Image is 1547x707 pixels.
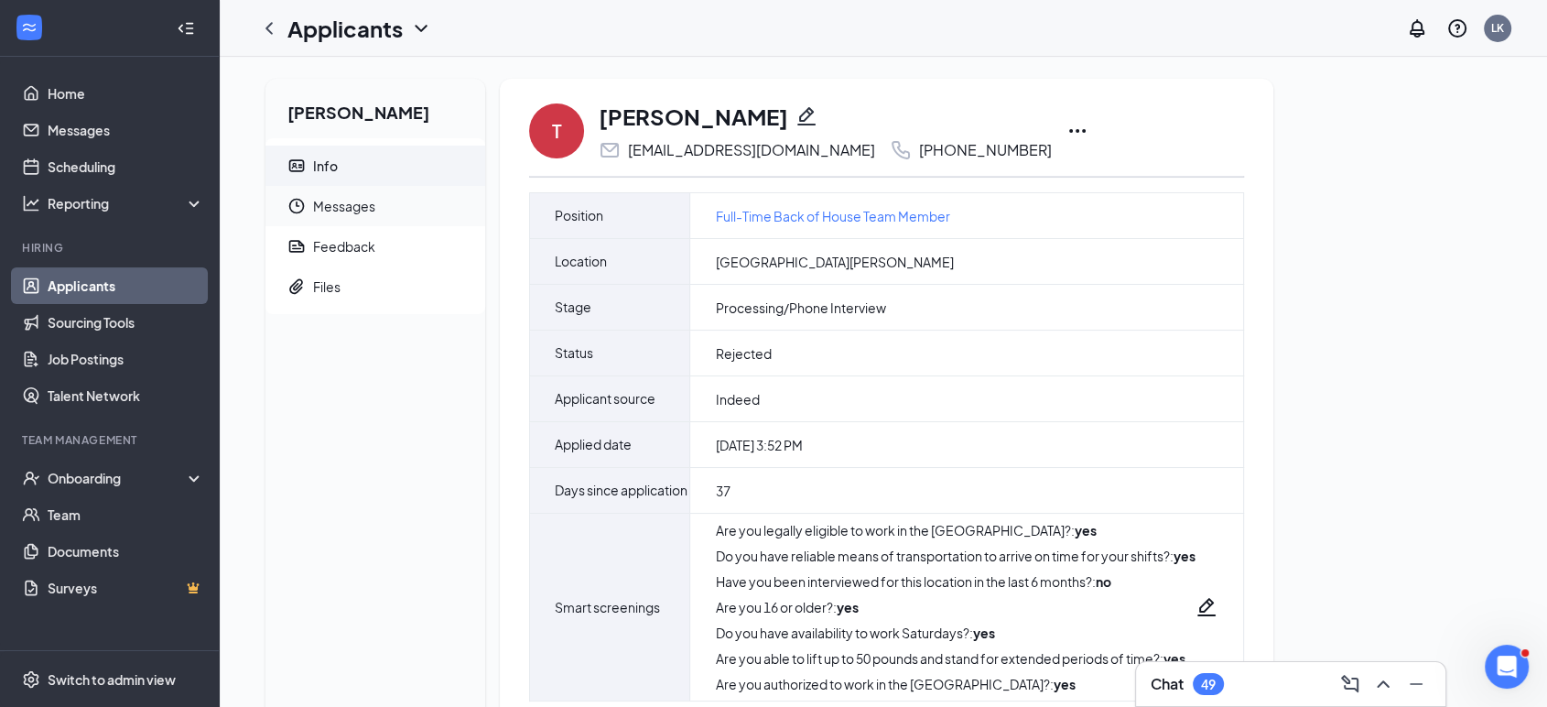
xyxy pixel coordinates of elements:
[48,496,204,533] a: Team
[555,585,660,630] span: Smart screenings
[48,112,204,148] a: Messages
[1368,669,1398,699] button: ChevronUp
[1372,673,1394,695] svg: ChevronUp
[258,17,280,39] svg: ChevronLeft
[287,13,403,44] h1: Applicants
[1066,120,1088,142] svg: Ellipses
[716,482,730,500] span: 37
[716,675,1195,693] div: Are you authorized to work in the [GEOGRAPHIC_DATA]? :
[716,521,1195,539] div: Are you legally eligible to work in the [GEOGRAPHIC_DATA]? :
[716,253,954,271] span: [GEOGRAPHIC_DATA][PERSON_NAME]
[552,118,562,144] div: T
[265,186,485,226] a: ClockMessages
[48,304,204,341] a: Sourcing Tools
[837,599,859,615] strong: yes
[1401,669,1431,699] button: Minimize
[555,331,593,375] span: Status
[628,141,875,159] div: [EMAIL_ADDRESS][DOMAIN_NAME]
[22,469,40,487] svg: UserCheck
[48,570,204,606] a: SurveysCrown
[287,197,306,215] svg: Clock
[716,547,1195,565] div: Do you have reliable means of transportation to arrive on time for your shifts? :
[22,240,200,256] div: Hiring
[313,237,375,256] div: Feedback
[1054,676,1076,692] strong: yes
[555,285,591,330] span: Stage
[599,101,788,132] h1: [PERSON_NAME]
[1485,645,1529,689] iframe: Intercom live chat
[1151,674,1184,694] h3: Chat
[20,18,38,37] svg: WorkstreamLogo
[919,141,1052,159] div: [PHONE_NUMBER]
[716,649,1195,668] div: Are you able to lift up to 50 pounds and stand for extended periods of time? :
[265,146,485,186] a: ContactCardInfo
[1195,596,1217,618] svg: Pencil
[1096,573,1111,590] strong: no
[1075,522,1097,538] strong: yes
[48,469,189,487] div: Onboarding
[1446,17,1468,39] svg: QuestionInfo
[313,186,471,226] span: Messages
[1491,20,1504,36] div: LK
[716,598,1195,616] div: Are you 16 or older? :
[287,277,306,296] svg: Paperclip
[22,432,200,448] div: Team Management
[716,624,1195,642] div: Do you have availability to work Saturdays? :
[265,226,485,266] a: ReportFeedback
[1336,669,1365,699] button: ComposeMessage
[716,206,950,226] a: Full-Time Back of House Team Member
[48,670,176,689] div: Switch to admin view
[22,670,40,689] svg: Settings
[716,299,886,317] span: Processing/Phone Interview
[287,237,306,256] svg: Report
[265,79,485,138] h2: [PERSON_NAME]
[555,468,687,513] span: Days since application
[1405,673,1427,695] svg: Minimize
[1201,677,1216,692] div: 49
[555,193,603,238] span: Position
[555,376,655,421] span: Applicant source
[1406,17,1428,39] svg: Notifications
[716,436,803,454] span: [DATE] 3:52 PM
[716,390,760,408] span: Indeed
[48,377,204,414] a: Talent Network
[48,341,204,377] a: Job Postings
[313,277,341,296] div: Files
[265,266,485,307] a: PaperclipFiles
[287,157,306,175] svg: ContactCard
[555,239,607,284] span: Location
[22,194,40,212] svg: Analysis
[48,194,205,212] div: Reporting
[555,422,632,467] span: Applied date
[716,572,1195,591] div: Have you been interviewed for this location in the last 6 months? :
[1339,673,1361,695] svg: ComposeMessage
[48,267,204,304] a: Applicants
[410,17,432,39] svg: ChevronDown
[48,533,204,570] a: Documents
[599,139,621,161] svg: Email
[795,105,817,127] svg: Pencil
[716,344,772,363] span: Rejected
[313,157,338,175] div: Info
[973,625,995,641] strong: yes
[1163,650,1185,667] strong: yes
[48,148,204,185] a: Scheduling
[177,19,195,38] svg: Collapse
[48,75,204,112] a: Home
[1174,548,1195,564] strong: yes
[890,139,912,161] svg: Phone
